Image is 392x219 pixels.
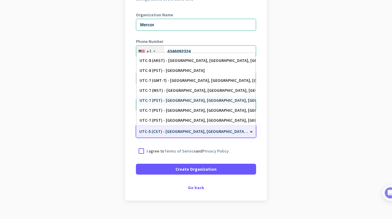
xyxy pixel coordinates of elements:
div: Options List [137,53,255,125]
div: UTC-7 (PST) - [GEOGRAPHIC_DATA], [GEOGRAPHIC_DATA], [GEOGRAPHIC_DATA], [PERSON_NAME] [140,108,252,113]
button: Create Organization [136,164,256,175]
a: Terms of Service [164,148,196,154]
div: UTC-7 (MST) - [GEOGRAPHIC_DATA], [GEOGRAPHIC_DATA], [GEOGRAPHIC_DATA], [PERSON_NAME] [140,88,252,93]
span: Create Organization [175,166,217,172]
div: +1 [146,48,152,54]
div: UTC-8 (PST) - [GEOGRAPHIC_DATA] [140,68,252,73]
div: UTC-8 (AKST) - [GEOGRAPHIC_DATA], [GEOGRAPHIC_DATA], [GEOGRAPHIC_DATA], [GEOGRAPHIC_DATA] [140,58,252,63]
div: UTC-7 (PST) - [GEOGRAPHIC_DATA], [GEOGRAPHIC_DATA], [GEOGRAPHIC_DATA], [GEOGRAPHIC_DATA] [140,118,252,123]
input: 201-555-0123 [136,45,256,57]
div: Go back [136,185,256,190]
label: Organization Name [136,13,256,17]
div: UTC-7 (PST) - [GEOGRAPHIC_DATA], [GEOGRAPHIC_DATA], [GEOGRAPHIC_DATA][PERSON_NAME], [GEOGRAPHIC_D... [140,98,252,103]
label: Phone Number [136,39,256,43]
div: UTC-7 (GMT-7) - [GEOGRAPHIC_DATA], [GEOGRAPHIC_DATA], [GEOGRAPHIC_DATA][PERSON_NAME], [GEOGRAPHIC... [140,78,252,83]
a: Privacy Policy [202,148,229,154]
label: Organization Time Zone [136,119,256,123]
label: Organization language [136,66,180,70]
input: What is the name of your organization? [136,19,256,31]
label: Organization Size (Optional) [136,92,256,97]
p: I agree to and [147,148,229,154]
